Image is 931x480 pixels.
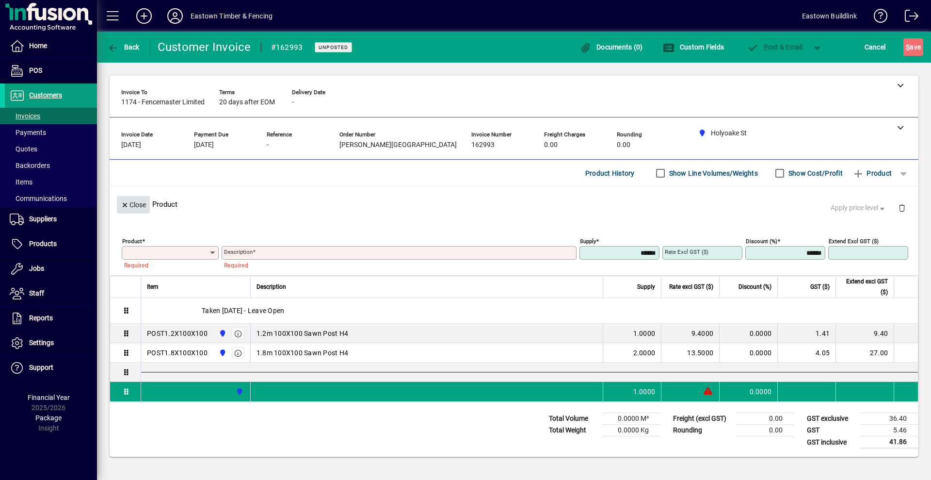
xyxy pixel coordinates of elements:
[865,39,886,55] span: Cancel
[29,215,57,223] span: Suppliers
[257,348,348,358] span: 1.8m 100X100 Sawn Post H4
[10,162,50,169] span: Backorders
[158,39,251,55] div: Customer Invoice
[5,281,97,306] a: Staff
[5,174,97,190] a: Items
[668,425,736,436] td: Rounding
[906,39,921,55] span: ave
[633,387,656,397] span: 1.0000
[829,238,879,245] mat-label: Extend excl GST ($)
[669,281,713,292] span: Rate excl GST ($)
[903,38,923,56] button: Save
[578,38,645,56] button: Documents (0)
[5,232,97,256] a: Products
[5,331,97,355] a: Settings
[777,324,835,343] td: 1.41
[764,43,768,51] span: P
[867,2,888,33] a: Knowledge Base
[665,248,708,255] mat-label: Rate excl GST ($)
[860,413,918,425] td: 36.40
[35,414,62,422] span: Package
[831,203,887,213] span: Apply price level
[736,413,794,425] td: 0.00
[663,43,724,51] span: Custom Fields
[5,356,97,380] a: Support
[719,382,777,401] td: 0.0000
[802,413,860,425] td: GST exclusive
[835,343,894,363] td: 27.00
[29,265,44,272] span: Jobs
[216,348,227,358] span: Holyoake St
[580,238,596,245] mat-label: Supply
[544,413,602,425] td: Total Volume
[719,324,777,343] td: 0.0000
[105,38,142,56] button: Back
[580,43,643,51] span: Documents (0)
[667,168,758,178] label: Show Line Volumes/Weights
[747,43,803,51] span: ost & Email
[224,248,253,255] mat-label: Description
[860,436,918,448] td: 41.86
[668,413,736,425] td: Freight (excl GST)
[544,141,558,149] span: 0.00
[746,238,777,245] mat-label: Discount (%)
[191,8,273,24] div: Eastown Timber & Fencing
[29,289,44,297] span: Staff
[742,38,808,56] button: Post & Email
[617,141,630,149] span: 0.00
[862,38,888,56] button: Cancel
[194,141,214,149] span: [DATE]
[898,2,919,33] a: Logout
[890,196,914,219] button: Delete
[802,436,860,448] td: GST inclusive
[633,348,656,358] span: 2.0000
[10,112,40,120] span: Invoices
[777,343,835,363] td: 4.05
[10,178,32,186] span: Items
[114,200,152,209] app-page-header-button: Close
[544,425,602,436] td: Total Weight
[802,425,860,436] td: GST
[319,44,348,50] span: Unposted
[660,38,726,56] button: Custom Fields
[29,66,42,74] span: POS
[633,329,656,338] span: 1.0000
[147,329,208,338] div: POST1.2X100X100
[738,281,771,292] span: Discount (%)
[5,306,97,331] a: Reports
[5,141,97,157] a: Quotes
[124,260,211,270] mat-error: Required
[890,203,914,212] app-page-header-button: Delete
[271,40,303,55] div: #162993
[107,43,140,51] span: Back
[160,7,191,25] button: Profile
[292,99,294,106] span: -
[267,141,269,149] span: -
[906,43,910,51] span: S
[97,38,150,56] app-page-header-button: Back
[10,145,37,153] span: Quotes
[5,257,97,281] a: Jobs
[581,165,639,182] button: Product History
[860,425,918,436] td: 5.46
[10,129,46,136] span: Payments
[117,196,150,214] button: Close
[122,238,142,245] mat-label: Product
[257,329,348,338] span: 1.2m 100X100 Sawn Post H4
[257,281,286,292] span: Description
[719,343,777,363] td: 0.0000
[29,339,54,347] span: Settings
[219,99,275,106] span: 20 days after EOM
[585,166,635,181] span: Product History
[121,99,205,106] span: 1174 - Fencemaster Limited
[637,281,655,292] span: Supply
[147,281,159,292] span: Item
[121,197,146,213] span: Close
[5,190,97,207] a: Communications
[787,168,843,178] label: Show Cost/Profit
[5,108,97,124] a: Invoices
[802,8,857,24] div: Eastown Buildlink
[216,328,227,339] span: Holyoake St
[29,240,57,248] span: Products
[471,141,495,149] span: 162993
